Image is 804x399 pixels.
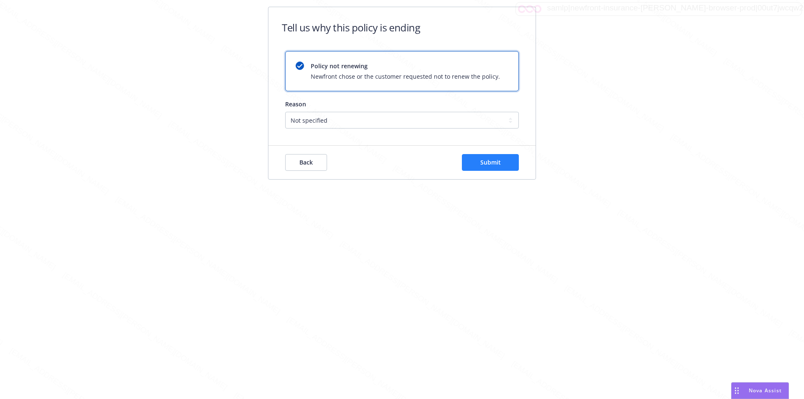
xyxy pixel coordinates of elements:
h1: Tell us why this policy is ending [282,21,420,34]
span: Policy not renewing [311,62,500,70]
button: Back [285,154,327,171]
span: Newfront chose or the customer requested not to renew the policy. [311,72,500,81]
span: Submit [480,158,501,166]
div: Drag to move [732,383,742,399]
span: Nova Assist [749,387,782,394]
button: Nova Assist [731,382,789,399]
button: Submit [462,154,519,171]
span: Back [299,158,313,166]
span: Reason [285,100,306,108]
